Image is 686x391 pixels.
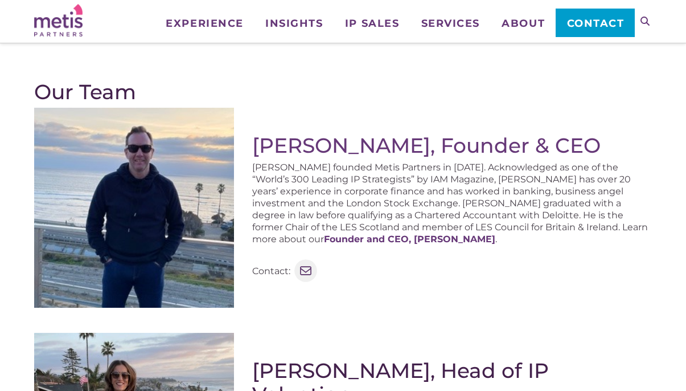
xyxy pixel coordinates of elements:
[324,234,495,245] a: Founder and CEO, [PERSON_NAME]
[345,18,399,28] span: IP Sales
[34,80,652,104] h2: Our Team
[556,9,635,37] a: Contact
[265,18,323,28] span: Insights
[567,18,625,28] span: Contact
[502,18,545,28] span: About
[166,18,243,28] span: Experience
[34,4,83,36] img: Metis Partners
[252,265,290,277] p: Contact:
[252,133,601,158] a: [PERSON_NAME], Founder & CEO
[252,161,652,245] p: [PERSON_NAME] founded Metis Partners in [DATE]. Acknowledged as one of the “World’s 300 Leading I...
[421,18,480,28] span: Services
